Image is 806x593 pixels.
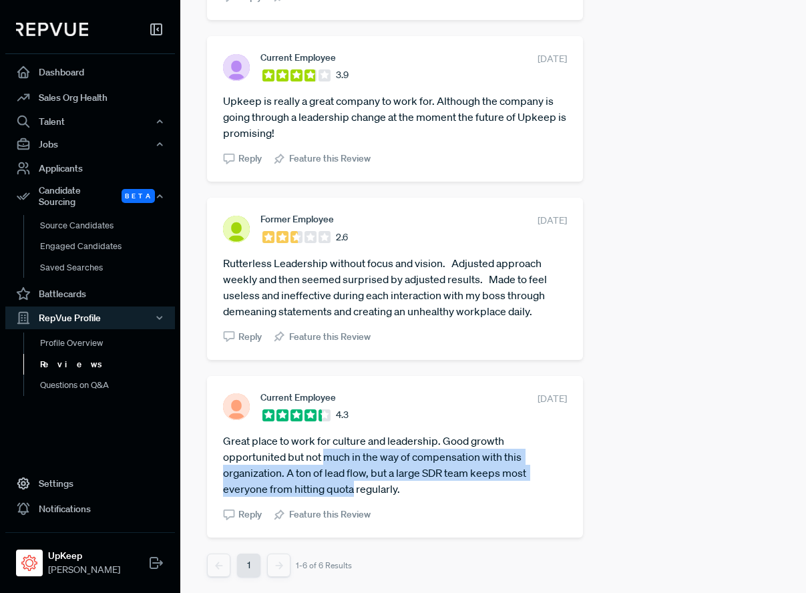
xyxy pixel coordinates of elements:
a: Reviews [23,354,193,375]
button: Talent [5,110,175,133]
div: 1-6 of 6 Results [296,561,352,570]
a: Profile Overview [23,333,193,354]
span: Former Employee [260,214,334,224]
button: RepVue Profile [5,307,175,329]
span: Reply [238,508,262,522]
span: Current Employee [260,392,336,403]
span: Feature this Review [289,508,371,522]
a: Applicants [5,156,175,181]
img: RepVue [16,23,88,36]
button: Jobs [5,133,175,156]
span: Reply [238,152,262,166]
span: 3.9 [336,68,349,82]
article: Upkeep is really a great company to work for. Although the company is going through a leadership ... [223,93,567,141]
span: Feature this Review [289,330,371,344]
a: Engaged Candidates [23,236,193,257]
img: UpKeep [19,552,40,574]
nav: pagination [207,554,583,577]
strong: UpKeep [48,549,120,563]
span: [DATE] [538,214,567,228]
a: Questions on Q&A [23,375,193,396]
a: Notifications [5,496,175,522]
button: Candidate Sourcing Beta [5,181,175,212]
a: UpKeepUpKeep[PERSON_NAME] [5,532,175,582]
a: Dashboard [5,59,175,85]
span: [DATE] [538,392,567,406]
button: Previous [207,554,230,577]
a: Battlecards [5,281,175,307]
span: Current Employee [260,52,336,63]
span: Feature this Review [289,152,371,166]
span: [DATE] [538,52,567,66]
button: 1 [237,554,260,577]
span: Reply [238,330,262,344]
span: 2.6 [336,230,348,244]
span: [PERSON_NAME] [48,563,120,577]
article: Rutterless Leadership without focus and vision. Adjusted approach weekly and then seemed surprise... [223,255,567,319]
button: Next [267,554,290,577]
a: Saved Searches [23,257,193,278]
a: Settings [5,471,175,496]
article: Great place to work for culture and leadership. Good growth opportunited but not much in the way ... [223,433,567,497]
div: Candidate Sourcing [5,181,175,212]
a: Source Candidates [23,215,193,236]
span: 4.3 [336,408,349,422]
span: Beta [122,189,155,203]
a: Sales Org Health [5,85,175,110]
